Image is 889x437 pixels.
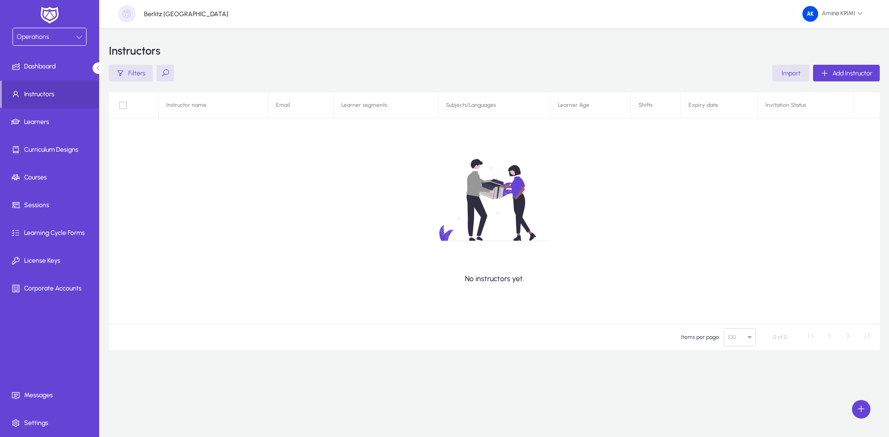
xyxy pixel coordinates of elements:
span: Dashboard [2,62,101,71]
span: Amine KRIMI [802,6,863,22]
span: Curriculum Designs [2,145,101,154]
a: Dashboard [2,53,101,80]
span: Learning Cycle Forms [2,228,101,238]
div: Items per page: [681,332,720,342]
a: Sessions [2,191,101,219]
span: Learners [2,117,101,127]
a: Messages [2,382,101,409]
span: Operations [17,33,49,41]
a: Learning Cycle Forms [2,219,101,247]
a: Courses [2,164,101,191]
p: Berlitz [GEOGRAPHIC_DATA] [144,10,228,18]
button: Add Instructor [813,65,880,81]
p: No instructors yet. [465,274,524,283]
button: Import [772,65,809,81]
button: Amine KRIMI [795,6,870,22]
a: Corporate Accounts [2,275,101,302]
span: Filters [128,69,145,77]
a: Settings [2,409,101,437]
span: License Keys [2,256,101,265]
span: Add Instructor [833,69,872,77]
img: no-data.svg [392,133,597,267]
img: white-logo.png [38,6,61,25]
span: Instructors [2,90,99,99]
mat-paginator: Select page [109,324,880,350]
span: Corporate Accounts [2,284,101,293]
div: 0 of 0 [773,332,787,342]
a: Learners [2,108,101,136]
a: Curriculum Designs [2,136,101,164]
a: License Keys [2,247,101,275]
img: organization-placeholder.png [118,5,136,23]
h3: Instructors [109,45,160,56]
span: Sessions [2,201,101,210]
img: 244.png [802,6,818,22]
button: Filters [109,65,153,81]
span: Settings [2,419,101,428]
span: Courses [2,173,101,182]
span: Messages [2,391,101,400]
span: Import [782,69,801,77]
